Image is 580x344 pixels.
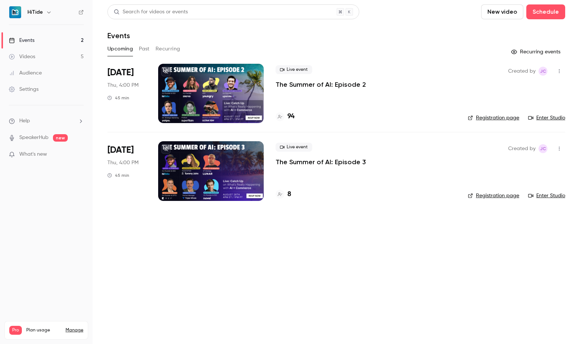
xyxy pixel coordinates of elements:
h4: 8 [287,189,291,199]
div: Settings [9,86,39,93]
div: Events [9,37,34,44]
div: 45 min [107,172,129,178]
div: Aug 28 Thu, 4:00 PM (America/New York) [107,141,146,201]
button: Recurring events [508,46,565,58]
button: Past [139,43,150,55]
span: Live event [276,65,312,74]
h6: HiTide [27,9,43,16]
button: Upcoming [107,43,133,55]
div: Aug 21 Thu, 4:00 PM (America/New York) [107,64,146,123]
a: 8 [276,189,291,199]
a: Enter Studio [528,114,565,122]
span: Created by [508,67,536,76]
button: Recurring [156,43,180,55]
span: Plan usage [26,327,61,333]
span: JC [540,144,546,153]
a: The Summer of AI: Episode 3 [276,158,366,166]
div: Search for videos or events [114,8,188,16]
span: What's new [19,150,47,158]
a: Registration page [468,114,519,122]
h4: 94 [287,112,294,122]
div: 45 min [107,95,129,101]
span: [DATE] [107,67,134,79]
span: Jesse Clemmens [539,67,547,76]
a: Registration page [468,192,519,199]
span: Thu, 4:00 PM [107,82,139,89]
div: Audience [9,69,42,77]
span: Jesse Clemmens [539,144,547,153]
span: Created by [508,144,536,153]
div: Videos [9,53,35,60]
span: Thu, 4:00 PM [107,159,139,166]
a: 94 [276,112,294,122]
span: Help [19,117,30,125]
span: JC [540,67,546,76]
button: New video [481,4,523,19]
iframe: Noticeable Trigger [75,151,84,158]
a: SpeakerHub [19,134,49,142]
span: new [53,134,68,142]
img: HiTide [9,6,21,18]
button: Schedule [526,4,565,19]
span: Live event [276,143,312,152]
li: help-dropdown-opener [9,117,84,125]
h1: Events [107,31,130,40]
span: [DATE] [107,144,134,156]
a: The Summer of AI: Episode 2 [276,80,366,89]
a: Manage [66,327,83,333]
span: Pro [9,326,22,335]
a: Enter Studio [528,192,565,199]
